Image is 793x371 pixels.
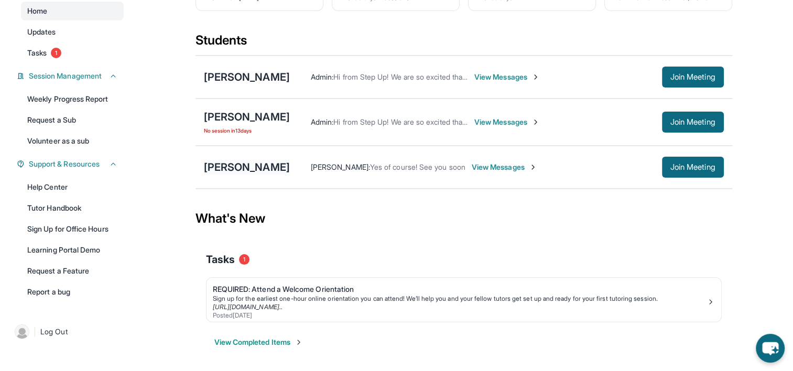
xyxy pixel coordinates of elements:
[27,6,47,16] span: Home
[40,326,68,337] span: Log Out
[214,337,303,347] button: View Completed Items
[15,324,29,339] img: user-img
[207,278,721,322] a: REQUIRED: Attend a Welcome OrientationSign up for the earliest one-hour online orientation you ca...
[21,220,124,238] a: Sign Up for Office Hours
[21,90,124,108] a: Weekly Progress Report
[311,117,333,126] span: Admin :
[213,303,283,311] a: [URL][DOMAIN_NAME]..
[472,162,537,172] span: View Messages
[21,241,124,259] a: Learning Portal Demo
[311,72,333,81] span: Admin :
[474,72,540,82] span: View Messages
[21,261,124,280] a: Request a Feature
[25,159,117,169] button: Support & Resources
[21,43,124,62] a: Tasks1
[25,71,117,81] button: Session Management
[670,119,715,125] span: Join Meeting
[21,23,124,41] a: Updates
[21,199,124,217] a: Tutor Handbook
[195,195,732,242] div: What's New
[27,48,47,58] span: Tasks
[670,74,715,80] span: Join Meeting
[34,325,36,338] span: |
[370,162,465,171] span: Yes of course! See you soon
[21,111,124,129] a: Request a Sub
[213,294,707,303] div: Sign up for the earliest one-hour online orientation you can attend! We’ll help you and your fell...
[239,254,249,265] span: 1
[670,164,715,170] span: Join Meeting
[662,67,724,88] button: Join Meeting
[21,2,124,20] a: Home
[756,334,785,363] button: chat-button
[531,118,540,126] img: Chevron-Right
[213,284,707,294] div: REQUIRED: Attend a Welcome Orientation
[21,178,124,197] a: Help Center
[662,157,724,178] button: Join Meeting
[531,73,540,81] img: Chevron-Right
[10,320,124,343] a: |Log Out
[29,159,100,169] span: Support & Resources
[21,132,124,150] a: Volunteer as a sub
[204,126,290,135] span: No session in 13 days
[311,162,370,171] span: [PERSON_NAME] :
[29,71,102,81] span: Session Management
[529,163,537,171] img: Chevron-Right
[27,27,56,37] span: Updates
[51,48,61,58] span: 1
[213,311,707,320] div: Posted [DATE]
[206,252,235,267] span: Tasks
[662,112,724,133] button: Join Meeting
[474,117,540,127] span: View Messages
[21,282,124,301] a: Report a bug
[204,70,290,84] div: [PERSON_NAME]
[204,110,290,124] div: [PERSON_NAME]
[204,160,290,174] div: [PERSON_NAME]
[195,32,732,55] div: Students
